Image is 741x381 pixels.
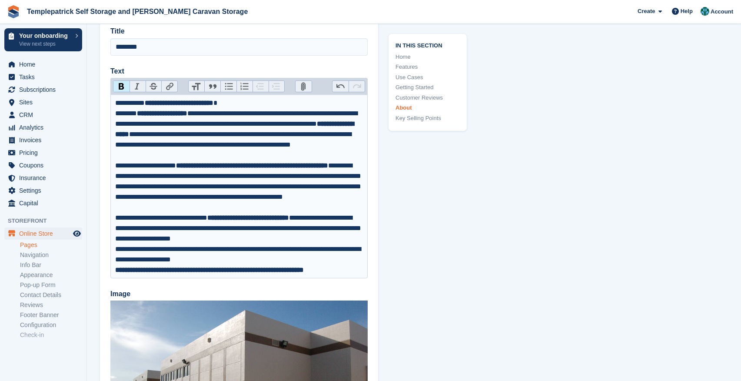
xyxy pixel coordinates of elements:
[269,81,285,92] button: Increase Level
[19,33,71,39] p: Your onboarding
[19,58,71,70] span: Home
[4,121,82,134] a: menu
[4,227,82,240] a: menu
[20,321,82,329] a: Configuration
[4,197,82,209] a: menu
[20,291,82,299] a: Contact Details
[681,7,693,16] span: Help
[189,81,205,92] button: Heading
[395,73,460,82] a: Use Cases
[19,147,71,159] span: Pricing
[19,84,71,96] span: Subscriptions
[4,71,82,83] a: menu
[8,217,86,225] span: Storefront
[19,40,71,48] p: View next steps
[204,81,220,92] button: Quote
[130,81,146,92] button: Italic
[161,81,177,92] button: Link
[110,94,368,278] trix-editor: Text
[19,71,71,83] span: Tasks
[395,53,460,61] a: Home
[72,228,82,239] a: Preview store
[395,41,460,49] span: In this section
[296,81,312,92] button: Attach Files
[7,5,20,18] img: stora-icon-8386f47178a22dfd0bd8f6a31ec36ba5ce8667c1dd55bd0f319d3a0aa187defe.svg
[4,159,82,171] a: menu
[110,66,368,77] label: Text
[236,81,253,92] button: Numbers
[19,197,71,209] span: Capital
[4,184,82,197] a: menu
[4,84,82,96] a: menu
[220,81,236,92] button: Bullets
[4,172,82,184] a: menu
[19,159,71,171] span: Coupons
[253,81,269,92] button: Decrease Level
[19,172,71,184] span: Insurance
[19,184,71,197] span: Settings
[146,81,162,92] button: Strikethrough
[20,301,82,309] a: Reviews
[4,147,82,159] a: menu
[19,121,71,134] span: Analytics
[395,63,460,71] a: Features
[4,134,82,146] a: menu
[19,96,71,108] span: Sites
[711,7,733,16] span: Account
[701,7,709,16] img: Gareth Hagan
[395,83,460,92] a: Getting Started
[110,289,368,299] label: Image
[19,109,71,121] span: CRM
[349,81,365,92] button: Redo
[332,81,349,92] button: Undo
[20,251,82,259] a: Navigation
[4,109,82,121] a: menu
[20,271,82,279] a: Appearance
[19,227,71,240] span: Online Store
[20,261,82,269] a: Info Bar
[4,58,82,70] a: menu
[113,81,130,92] button: Bold
[20,281,82,289] a: Pop-up Form
[395,114,460,123] a: Key Selling Points
[4,28,82,51] a: Your onboarding View next steps
[23,4,251,19] a: Templepatrick Self Storage and [PERSON_NAME] Caravan Storage
[20,331,82,339] a: Check-in
[110,26,368,37] label: Title
[4,96,82,108] a: menu
[395,104,460,112] a: About
[395,94,460,102] a: Customer Reviews
[638,7,655,16] span: Create
[20,241,82,249] a: Pages
[20,311,82,319] a: Footer Banner
[19,134,71,146] span: Invoices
